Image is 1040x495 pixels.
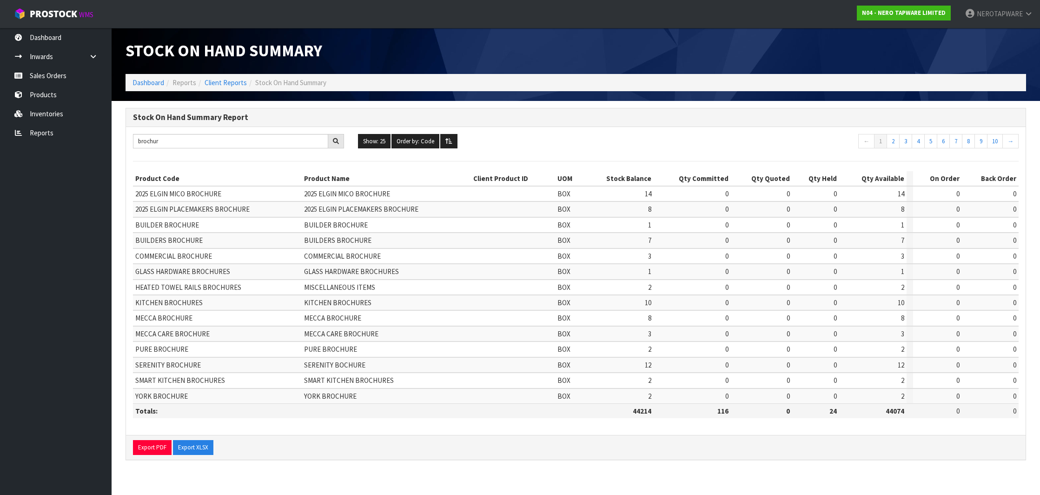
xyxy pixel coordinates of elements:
span: 0 [834,345,837,354]
span: 3 [648,329,651,338]
a: 1 [874,134,887,149]
span: 12 [645,361,651,369]
span: 0 [787,189,790,198]
span: Stock On Hand Summary [126,40,322,61]
span: 0 [834,267,837,276]
strong: N04 - NERO TAPWARE LIMITED [862,9,946,17]
span: BOX [557,221,570,229]
span: SERENITY BROCHURE [135,361,201,369]
span: 8 [648,314,651,322]
span: 0 [956,189,960,198]
span: 2 [901,376,904,385]
span: MECCA CARE BROCHURE [304,329,378,338]
span: 0 [787,205,790,214]
small: WMS [79,10,93,19]
span: 0 [1013,221,1016,229]
span: 3 [648,252,651,261]
span: 0 [956,345,960,354]
a: ← [858,134,874,149]
span: 0 [787,252,790,261]
span: 0 [725,376,729,385]
span: BOX [557,189,570,198]
span: 0 [834,283,837,292]
span: BOX [557,329,570,338]
a: Dashboard [132,78,164,87]
button: Show: 25 [358,134,391,149]
span: SMART KITCHEN BROCHURES [304,376,394,385]
th: On Order [913,171,962,186]
span: ProStock [30,8,77,20]
a: → [1002,134,1019,149]
span: BOX [557,361,570,369]
span: 0 [725,345,729,354]
span: 0 [834,298,837,307]
span: 0 [787,267,790,276]
nav: Page navigation [808,134,1019,151]
span: GLASS HARDWARE BROCHURES [304,267,399,276]
span: 0 [834,314,837,322]
span: 0 [725,221,729,229]
span: 7 [901,236,904,245]
span: BUILDER BROCHURE [135,221,199,229]
span: 0 [725,361,729,369]
span: 0 [956,283,960,292]
span: 8 [901,205,904,214]
span: 2 [648,283,651,292]
span: 0 [956,252,960,261]
span: 7 [648,236,651,245]
span: 0 [787,298,790,307]
span: 0 [787,221,790,229]
strong: Totals: [135,407,158,415]
span: 2 [901,283,904,292]
span: 0 [834,329,837,338]
span: BOX [557,345,570,354]
span: 10 [645,298,651,307]
span: 0 [956,236,960,245]
span: BOX [557,376,570,385]
span: 0 [956,376,960,385]
span: BOX [557,314,570,322]
span: 0 [834,221,837,229]
input: Search [133,134,328,148]
th: UOM [555,171,583,186]
span: 0 [787,361,790,369]
span: 0 [725,298,729,307]
span: BOX [557,267,570,276]
span: 2 [901,345,904,354]
span: BUILDERS BROCHURE [135,236,203,245]
span: NEROTAPWARE [977,9,1023,18]
span: 0 [725,189,729,198]
span: 2025 ELGIN PLACEMAKERS BROCHURE [304,205,418,214]
span: MECCA BROCHURE [135,314,192,322]
span: SERENITY BOCHURE [304,361,365,369]
span: 12 [898,361,904,369]
span: COMMERCIAL BROCHURE [304,252,381,261]
span: 2 [648,376,651,385]
span: 1 [648,267,651,276]
a: 9 [974,134,987,149]
span: 0 [787,314,790,322]
strong: 44214 [633,407,651,415]
span: 0 [956,392,960,401]
span: 0 [956,314,960,322]
span: SMART KITCHEN BROCHURES [135,376,225,385]
span: 0 [1013,407,1016,415]
span: COMMERCIAL BROCHURE [135,252,212,261]
span: 14 [898,189,904,198]
span: 0 [725,392,729,401]
span: 0 [1013,329,1016,338]
span: 2 [648,392,651,401]
a: 10 [987,134,1003,149]
span: 0 [1013,298,1016,307]
th: Qty Quoted [731,171,792,186]
span: 3 [901,329,904,338]
th: Stock Balance [583,171,654,186]
span: 2025 ELGIN PLACEMAKERS BROCHURE [135,205,250,214]
span: 2 [648,345,651,354]
th: Qty Held [792,171,839,186]
span: 0 [725,329,729,338]
span: 0 [787,236,790,245]
span: 0 [956,407,960,415]
a: 2 [887,134,900,149]
span: BUILDERS BROCHURE [304,236,371,245]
